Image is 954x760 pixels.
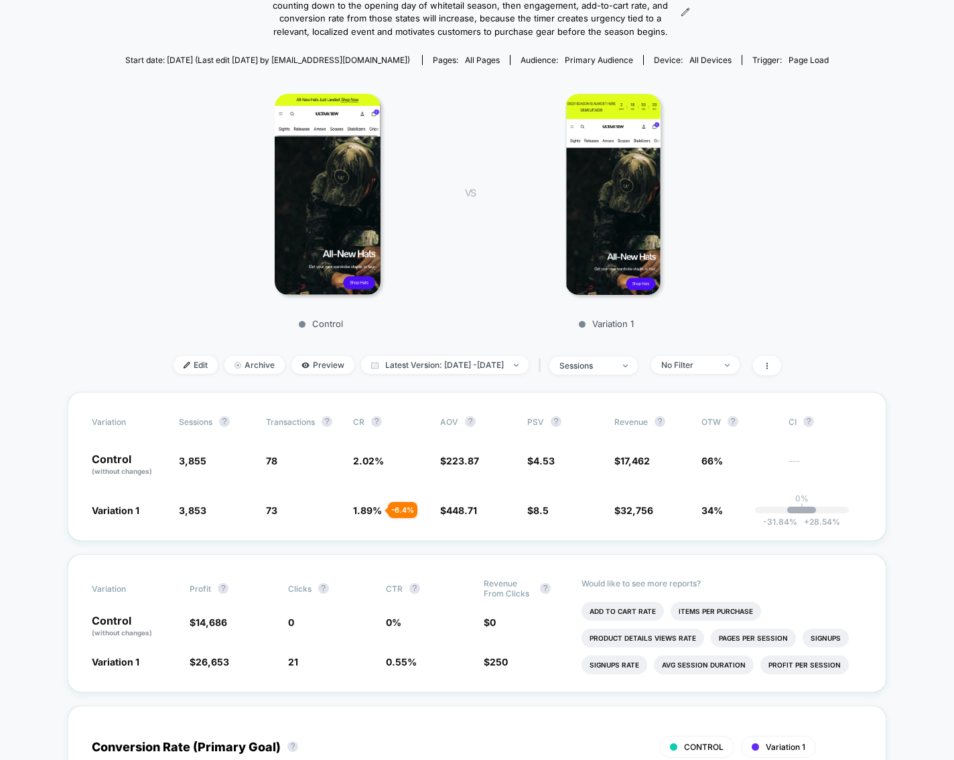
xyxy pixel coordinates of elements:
[551,416,561,427] button: ?
[489,318,724,329] p: Variation 1
[440,455,479,466] span: $
[582,602,664,621] li: Add To Cart Rate
[804,517,809,527] span: +
[92,578,165,598] span: Variation
[92,505,139,516] span: Variation 1
[521,55,633,65] div: Audience:
[204,318,438,329] p: Control
[388,502,417,518] div: - 6.4 %
[125,55,410,65] span: Start date: [DATE] (Last edit [DATE] by [EMAIL_ADDRESS][DOMAIN_NAME])
[701,455,723,466] span: 66%
[623,365,628,367] img: end
[614,417,648,427] span: Revenue
[275,94,381,295] img: Control main
[318,583,329,594] button: ?
[565,55,633,65] span: Primary Audience
[92,629,152,637] span: (without changes)
[92,416,165,427] span: Variation
[614,455,650,466] span: $
[446,455,479,466] span: 223.87
[219,416,230,427] button: ?
[701,416,775,427] span: OTW
[533,505,549,516] span: 8.5
[266,455,277,466] span: 78
[725,364,730,367] img: end
[190,584,211,594] span: Profit
[184,362,190,369] img: edit
[689,55,732,65] span: all devices
[760,655,849,674] li: Profit Per Session
[671,602,761,621] li: Items Per Purchase
[533,455,555,466] span: 4.53
[803,629,849,647] li: Signups
[582,629,704,647] li: Product Details Views Rate
[179,455,206,466] span: 3,855
[490,656,508,668] span: 250
[409,583,420,594] button: ?
[789,55,829,65] span: Page Load
[266,505,277,516] span: 73
[322,416,332,427] button: ?
[190,617,227,628] span: $
[288,617,294,628] span: 0
[288,656,298,668] span: 21
[527,417,544,427] span: PSV
[797,517,840,527] span: 28.54 %
[224,356,285,374] span: Archive
[484,617,496,628] span: $
[527,505,549,516] span: $
[92,656,139,668] span: Variation 1
[484,656,508,668] span: $
[728,416,738,427] button: ?
[582,578,862,588] p: Would like to see more reports?
[620,505,653,516] span: 32,756
[684,742,724,752] span: CONTROL
[92,615,176,638] p: Control
[795,493,809,503] p: 0%
[287,741,298,752] button: ?
[288,584,312,594] span: Clicks
[446,505,477,516] span: 448.71
[353,455,384,466] span: 2.02 %
[752,55,829,65] div: Trigger:
[789,457,862,477] span: ---
[92,454,165,477] p: Control
[371,362,379,369] img: calendar
[789,416,862,427] span: CI
[266,417,315,427] span: Transactions
[535,356,549,375] span: |
[440,417,458,427] span: AOV
[386,617,401,628] span: 0 %
[763,517,797,527] span: -31.84 %
[803,416,814,427] button: ?
[514,364,519,367] img: end
[361,356,529,374] span: Latest Version: [DATE] - [DATE]
[92,467,152,475] span: (without changes)
[701,505,723,516] span: 34%
[540,583,551,594] button: ?
[527,455,555,466] span: $
[711,629,796,647] li: Pages Per Session
[190,656,229,668] span: $
[353,505,382,516] span: 1.89 %
[179,505,206,516] span: 3,853
[291,356,354,374] span: Preview
[386,656,417,668] span: 0.55 %
[766,742,805,752] span: Variation 1
[386,584,403,594] span: CTR
[582,655,647,674] li: Signups Rate
[179,417,212,427] span: Sessions
[174,356,218,374] span: Edit
[655,416,665,427] button: ?
[433,55,500,65] div: Pages:
[465,187,476,198] span: VS
[196,617,227,628] span: 14,686
[565,94,661,295] img: Variation 1 main
[614,505,653,516] span: $
[234,362,241,369] img: end
[643,55,742,65] span: Device:
[465,416,476,427] button: ?
[559,361,613,371] div: sessions
[218,583,228,594] button: ?
[661,360,715,370] div: No Filter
